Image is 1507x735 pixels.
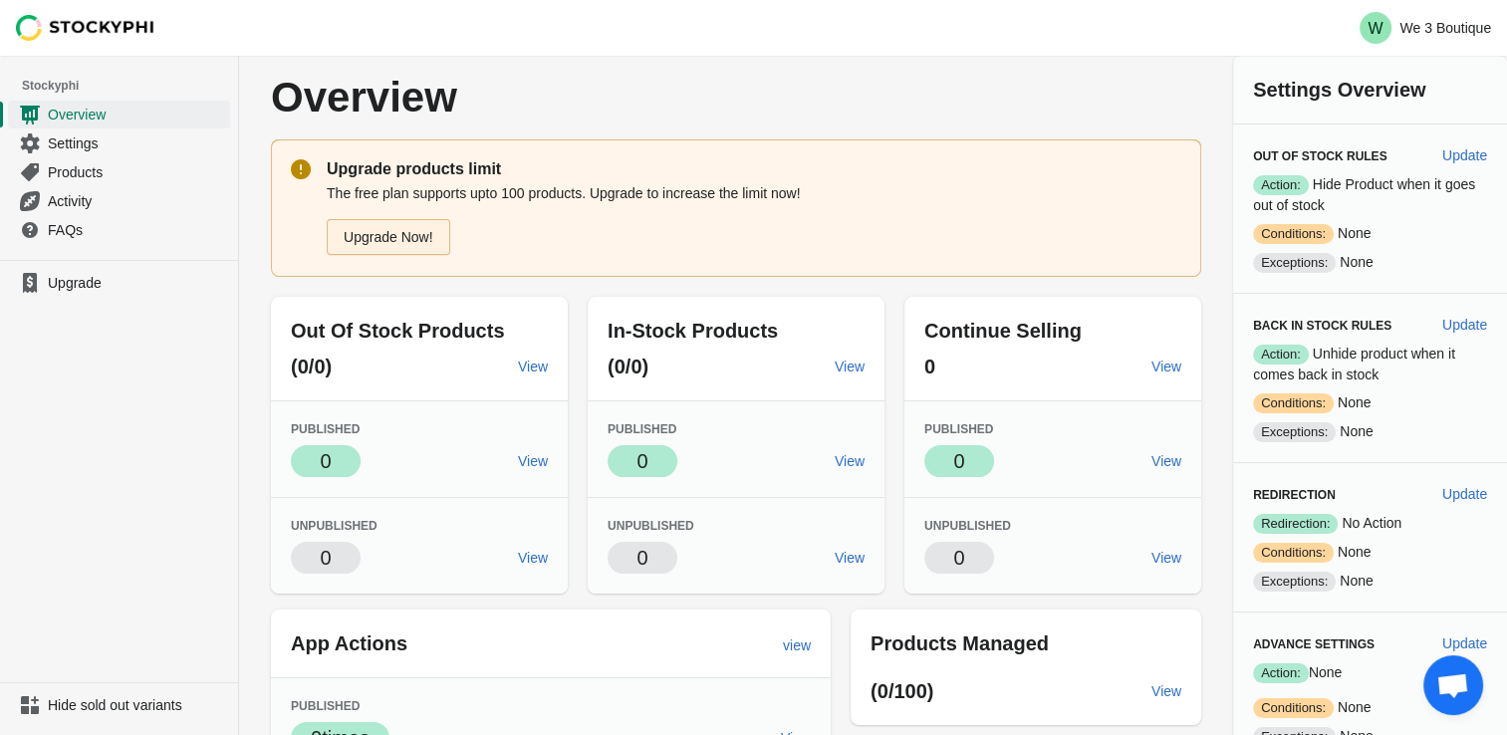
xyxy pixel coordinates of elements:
p: Unhide product when it comes back in stock [1253,344,1487,384]
p: Upgrade products limit [327,157,1181,181]
div: Open chat [1423,655,1483,715]
a: View [827,349,873,384]
p: We 3 Boutique [1399,20,1491,36]
span: Continue Selling [924,320,1082,342]
span: Unpublished [608,519,694,533]
p: 0 [636,544,647,572]
span: 0 [320,450,331,472]
p: The free plan supports upto 100 products. Upgrade to increase the limit now! [327,183,1181,203]
a: FAQs [8,215,230,244]
span: Published [291,699,360,713]
span: FAQs [48,220,226,240]
p: Hide Product when it goes out of stock [1253,174,1487,215]
a: View [1143,673,1189,709]
span: Avatar with initials W [1360,12,1391,44]
span: 0 [953,547,964,569]
a: View [510,349,556,384]
span: Update [1442,147,1487,163]
span: View [1151,359,1181,374]
span: Update [1442,635,1487,651]
span: Activity [48,191,226,211]
a: View [1143,540,1189,576]
span: View [518,453,548,469]
span: 0 [953,450,964,472]
h3: Back in Stock Rules [1253,318,1426,334]
span: Published [291,422,360,436]
img: Stockyphi [16,15,155,41]
span: Conditions: [1253,698,1334,718]
span: View [1151,683,1181,699]
span: (0/0) [291,356,332,377]
span: View [1151,550,1181,566]
span: Products Managed [871,632,1049,654]
span: App Actions [291,632,407,654]
a: Upgrade Now! [327,219,450,255]
button: Update [1434,307,1495,343]
p: None [1253,697,1487,718]
span: Settings Overview [1253,79,1425,101]
p: None [1253,542,1487,563]
a: View [827,540,873,576]
span: Conditions: [1253,543,1334,563]
p: None [1253,662,1487,683]
h3: Redirection [1253,487,1426,503]
a: view [775,627,819,663]
span: Exceptions: [1253,422,1336,442]
span: Update [1442,317,1487,333]
span: Exceptions: [1253,253,1336,273]
button: Update [1434,137,1495,173]
span: Published [608,422,676,436]
button: Avatar with initials WWe 3 Boutique [1352,8,1499,48]
p: None [1253,421,1487,442]
span: 0 [924,356,935,377]
span: Overview [48,105,226,124]
span: view [783,637,811,653]
span: View [1151,453,1181,469]
span: (0/100) [871,680,933,702]
span: View [835,453,865,469]
span: In-Stock Products [608,320,778,342]
span: View [835,359,865,374]
h3: Advance Settings [1253,636,1426,652]
text: W [1369,20,1384,37]
p: None [1253,252,1487,273]
p: No Action [1253,513,1487,534]
p: Overview [271,76,821,120]
span: Update [1442,486,1487,502]
button: Update [1434,625,1495,661]
span: Action: [1253,175,1309,195]
span: View [835,550,865,566]
span: Unpublished [924,519,1011,533]
p: None [1253,571,1487,592]
span: Published [924,422,993,436]
span: Out Of Stock Products [291,320,504,342]
a: Activity [8,186,230,215]
span: Unpublished [291,519,377,533]
button: Update [1434,476,1495,512]
span: Action: [1253,663,1309,683]
span: Settings [48,133,226,153]
span: (0/0) [608,356,648,377]
span: View [518,359,548,374]
a: View [510,443,556,479]
p: None [1253,392,1487,413]
span: View [518,550,548,566]
span: Conditions: [1253,224,1334,244]
a: View [510,540,556,576]
h3: Out of Stock Rules [1253,148,1426,164]
span: Redirection: [1253,514,1338,534]
a: Settings [8,128,230,157]
p: None [1253,223,1487,244]
span: Conditions: [1253,393,1334,413]
span: 0 [636,450,647,472]
a: View [1143,443,1189,479]
span: Action: [1253,345,1309,365]
span: 0 [320,547,331,569]
span: Exceptions: [1253,572,1336,592]
span: Stockyphi [22,76,238,96]
a: Hide sold out variants [8,691,230,719]
a: View [827,443,873,479]
span: Upgrade [48,273,226,293]
span: Products [48,162,226,182]
span: Hide sold out variants [48,695,226,715]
